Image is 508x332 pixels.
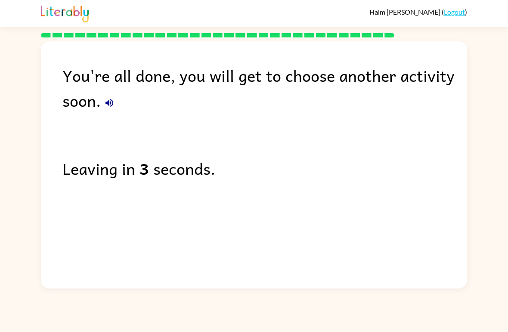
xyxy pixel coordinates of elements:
[369,8,442,16] span: Haim [PERSON_NAME]
[62,63,467,113] div: You're all done, you will get to choose another activity soon.
[444,8,465,16] a: Logout
[62,156,467,181] div: Leaving in seconds.
[41,3,89,22] img: Literably
[369,8,467,16] div: ( )
[139,156,149,181] b: 3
